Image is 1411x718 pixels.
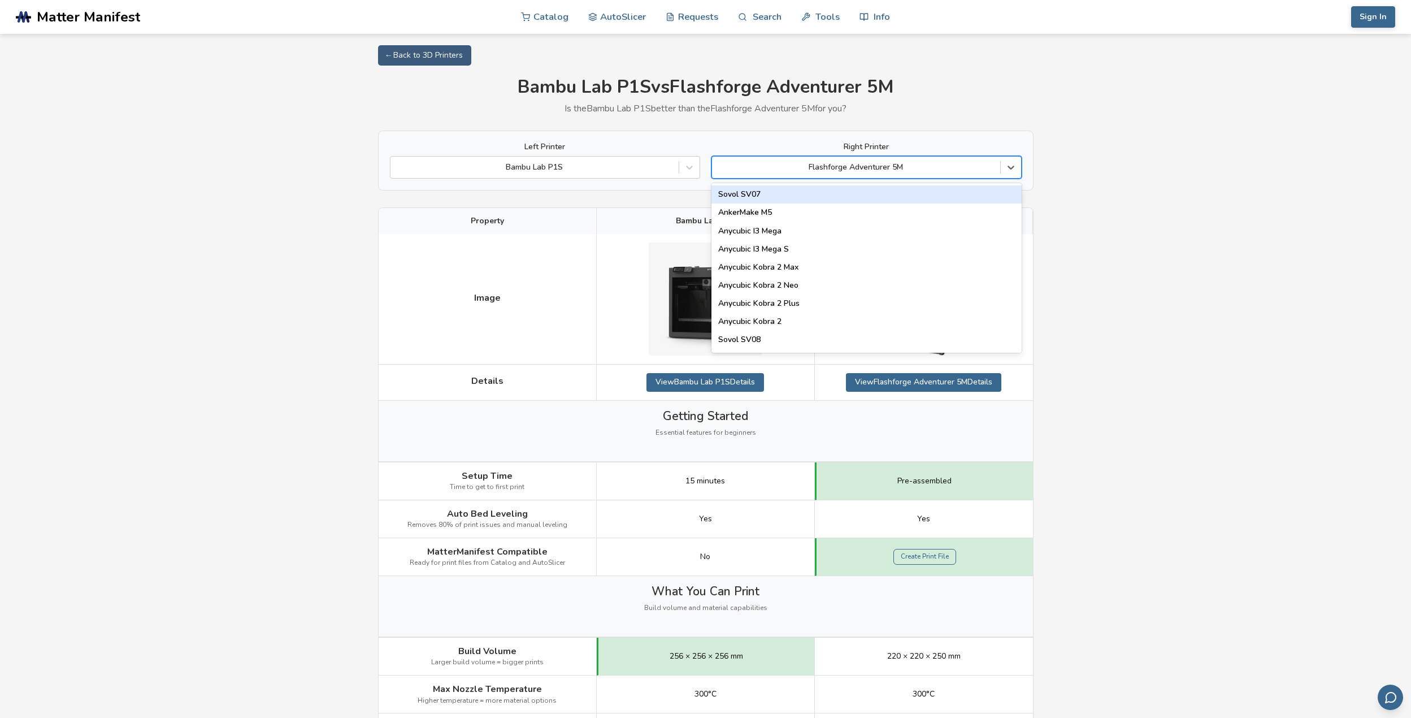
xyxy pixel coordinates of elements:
span: Auto Bed Leveling [447,509,528,519]
span: Essential features for beginners [655,429,756,437]
p: Is the Bambu Lab P1S better than the Flashforge Adventurer 5M for you? [378,103,1034,114]
label: Right Printer [711,142,1022,152]
span: 300°C [913,690,935,699]
div: Anycubic I3 Mega S [711,240,1022,258]
span: Matter Manifest [37,9,140,25]
span: Removes 80% of print issues and manual leveling [407,521,567,529]
span: Ready for print files from Catalog and AutoSlicer [410,559,565,567]
span: Time to get to first print [450,483,524,491]
span: Pre-assembled [897,477,952,486]
a: ViewFlashforge Adventurer 5MDetails [846,373,1001,391]
span: 256 × 256 × 256 mm [670,652,743,661]
span: Higher temperature = more material options [418,697,557,705]
span: Setup Time [462,471,513,481]
span: Larger build volume = bigger prints [431,659,544,667]
span: Image [474,293,501,303]
div: Anycubic Kobra 2 [711,313,1022,331]
span: 300°C [694,690,717,699]
button: Sign In [1351,6,1395,28]
span: Bambu Lab P1S [676,217,735,226]
button: Send feedback via email [1378,685,1403,710]
div: Creality Hi [711,349,1022,367]
span: Yes [917,514,930,524]
label: Left Printer [390,142,700,152]
span: Build Volume [458,646,516,656]
span: Getting Started [663,409,748,423]
span: Yes [699,514,712,524]
img: Bambu Lab P1S [649,243,762,356]
input: Bambu Lab P1S [396,163,398,172]
a: ← Back to 3D Printers [378,45,471,66]
span: Property [471,217,504,226]
div: Anycubic Kobra 2 Plus [711,295,1022,313]
a: Create Print File [893,549,956,565]
span: MatterManifest Compatible [427,547,548,557]
div: Sovol SV08 [711,331,1022,349]
span: Build volume and material capabilities [644,604,767,612]
span: Details [471,376,503,386]
span: 15 minutes [685,477,725,486]
div: Anycubic Kobra 2 Max [711,258,1022,276]
a: ViewBambu Lab P1SDetails [646,373,764,391]
span: No [700,552,710,561]
input: Flashforge Adventurer 5MSovol SV07AnkerMake M5Anycubic I3 MegaAnycubic I3 Mega SAnycubic Kobra 2 ... [718,163,720,172]
span: Max Nozzle Temperature [433,684,542,694]
h1: Bambu Lab P1S vs Flashforge Adventurer 5M [378,77,1034,98]
div: Sovol SV07 [711,185,1022,204]
div: Anycubic Kobra 2 Neo [711,276,1022,295]
div: AnkerMake M5 [711,204,1022,222]
span: What You Can Print [652,585,759,598]
div: Anycubic I3 Mega [711,222,1022,240]
span: 220 × 220 × 250 mm [887,652,961,661]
